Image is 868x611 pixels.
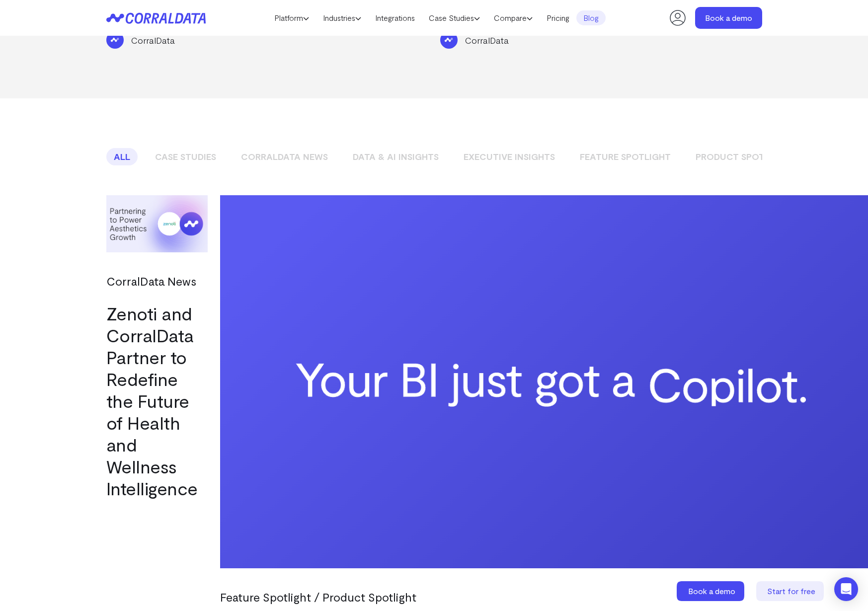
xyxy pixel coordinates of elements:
a: Case Studies [422,10,487,25]
a: Pricing [540,10,576,25]
div: CorralData News [106,272,198,290]
a: Industries [316,10,368,25]
a: Feature Spotlight [572,148,678,165]
a: Product Spotlight [688,148,798,165]
p: CorralData [465,34,509,47]
a: Start for free [756,581,826,601]
span: Book a demo [688,586,735,596]
div: Open Intercom Messenger [834,577,858,601]
a: Executive Insights [456,148,562,165]
a: Case Studies [148,148,224,165]
a: Compare [487,10,540,25]
p: CorralData [131,34,175,47]
a: CorralData News [234,148,335,165]
a: Book a demo [677,581,746,601]
a: Zenoti and CorralData Partner to Redefine the Future of Health and Wellness Intelligence [106,303,198,499]
a: Data & AI Insights [345,148,446,165]
span: Start for free [767,586,815,596]
a: Blog [576,10,606,25]
a: Book a demo [695,7,762,29]
a: Integrations [368,10,422,25]
a: All [106,148,138,165]
a: Platform [267,10,316,25]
